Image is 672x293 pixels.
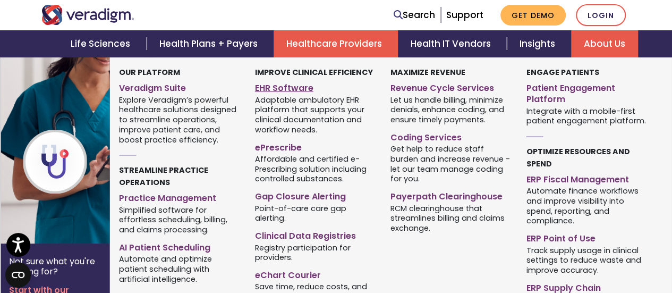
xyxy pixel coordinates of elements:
a: Gap Closure Alerting [255,187,375,203]
span: Integrate with a mobile-first patient engagement platform. [526,105,647,126]
img: Veradigm logo [41,5,134,25]
a: Payerpath Clearinghouse [390,187,511,203]
strong: Maximize Revenue [390,67,465,78]
strong: Engage Patients [526,67,599,78]
a: Life Sciences [58,30,146,57]
strong: Our Platform [119,67,180,78]
a: Login [576,4,626,26]
strong: Streamline Practice Operations [119,165,208,188]
span: Adaptable ambulatory EHR platform that supports your clinical documentation and workflow needs. [255,94,375,135]
a: Healthcare Providers [274,30,398,57]
a: AI Patient Scheduling [119,238,239,254]
span: Registry participation for providers. [255,242,375,263]
a: Practice Management [119,189,239,204]
a: eChart Courier [255,266,375,281]
a: Support [446,9,483,21]
a: ePrescribe [255,138,375,154]
span: RCM clearinghouse that streamlines billing and claims exchange. [390,203,511,233]
a: Health IT Vendors [398,30,507,57]
span: Explore Veradigm’s powerful healthcare solutions designed to streamline operations, improve patie... [119,94,239,145]
strong: Optimize Resources and Spend [526,146,630,169]
span: Automate and optimize patient scheduling with artificial intelligence. [119,254,239,284]
a: Revenue Cycle Services [390,79,511,94]
a: About Us [571,30,638,57]
a: Coding Services [390,128,511,144]
a: ERP Fiscal Management [526,170,647,186]
span: Point-of-care care gap alerting. [255,203,375,223]
p: Not sure what you're looking for? [9,256,101,277]
a: Insights [507,30,571,57]
a: Clinical Data Registries [255,227,375,242]
iframe: Drift Chat Widget [468,216,659,280]
span: Let us handle billing, minimize denials, enhance coding, and ensure timely payments. [390,94,511,125]
a: Veradigm Suite [119,79,239,94]
a: Patient Engagement Platform [526,79,647,105]
a: Health Plans + Payers [147,30,274,57]
button: Open CMP widget [5,262,31,288]
span: Affordable and certified e-Prescribing solution including controlled substances. [255,153,375,184]
span: Simplified software for effortless scheduling, billing, and claims processing. [119,204,239,235]
img: Healthcare Provider [1,57,172,244]
a: EHR Software [255,79,375,94]
span: Get help to reduce staff burden and increase revenue - let our team manage coding for you. [390,144,511,184]
strong: Improve Clinical Efficiency [255,67,373,78]
a: Get Demo [500,5,566,26]
a: Search [394,8,435,22]
span: Automate finance workflows and improve visibility into spend, reporting, and compliance. [526,186,647,226]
